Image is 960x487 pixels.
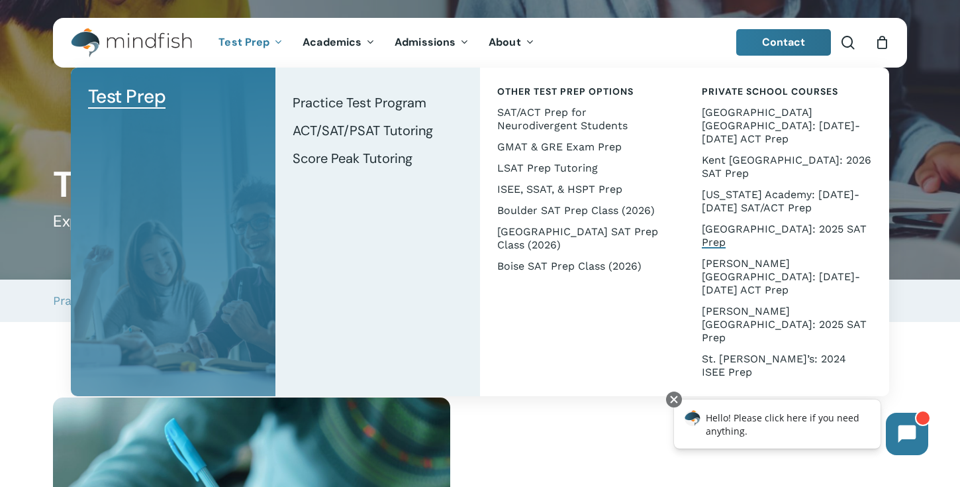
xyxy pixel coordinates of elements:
a: [GEOGRAPHIC_DATA] [GEOGRAPHIC_DATA]: [DATE]-[DATE] ACT Prep [698,102,876,150]
a: Practice Test Program [289,89,467,117]
span: [GEOGRAPHIC_DATA]: 2025 SAT Prep [702,223,867,248]
span: Boulder SAT Prep Class (2026) [497,204,655,217]
a: Academics [293,37,385,48]
span: [US_STATE] Academy: [DATE]-[DATE] SAT/ACT Prep [702,188,859,214]
span: Academics [303,35,361,49]
a: Boulder SAT Prep Class (2026) [493,200,671,221]
a: [GEOGRAPHIC_DATA] SAT Prep Class (2026) [493,221,671,256]
span: Admissions [395,35,456,49]
span: Score Peak Tutoring [293,150,412,167]
a: Private School Courses [698,81,876,102]
span: Kent [GEOGRAPHIC_DATA]: 2026 SAT Prep [702,154,871,180]
a: ISEE, SSAT, & HSPT Prep [493,179,671,200]
a: Score Peak Tutoring [289,144,467,172]
span: Other Test Prep Options [497,85,634,97]
a: Contact [736,29,832,56]
span: ACT/SAT/PSAT Tutoring [293,122,433,139]
h5: Expert Guidance to Achieve Your Goals on the SAT, ACT and PSAT [53,211,906,232]
span: LSAT Prep Tutoring [497,162,598,174]
a: LSAT Prep Tutoring [493,158,671,179]
span: Private School Courses [702,85,838,97]
span: [PERSON_NAME][GEOGRAPHIC_DATA]: 2025 SAT Prep [702,305,867,344]
span: SAT/ACT Prep for Neurodivergent Students [497,106,628,132]
a: Other Test Prep Options [493,81,671,102]
header: Main Menu [53,18,907,68]
a: [PERSON_NAME][GEOGRAPHIC_DATA]: [DATE]-[DATE] ACT Prep [698,253,876,301]
nav: Main Menu [209,18,544,68]
span: GMAT & GRE Exam Prep [497,140,622,153]
a: ACT/SAT/PSAT Tutoring [289,117,467,144]
span: Practice Test Program [293,94,426,111]
iframe: Chatbot [660,389,941,468]
span: [GEOGRAPHIC_DATA] [GEOGRAPHIC_DATA]: [DATE]-[DATE] ACT Prep [702,106,860,145]
a: GMAT & GRE Exam Prep [493,136,671,158]
span: [GEOGRAPHIC_DATA] SAT Prep Class (2026) [497,225,658,251]
a: [PERSON_NAME][GEOGRAPHIC_DATA]: 2025 SAT Prep [698,301,876,349]
a: [GEOGRAPHIC_DATA]: 2025 SAT Prep [698,219,876,253]
a: SAT/ACT Prep for Neurodivergent Students [493,102,671,136]
span: Contact [762,35,806,49]
h1: Test Prep Tutoring [53,164,906,206]
a: About [479,37,544,48]
a: Admissions [385,37,479,48]
a: Test Prep [84,81,262,113]
span: St. [PERSON_NAME]’s: 2024 ISEE Prep [702,352,846,378]
a: Boise SAT Prep Class (2026) [493,256,671,277]
span: Boise SAT Prep Class (2026) [497,260,642,272]
a: Cart [875,35,889,50]
span: ISEE, SSAT, & HSPT Prep [497,183,622,195]
span: About [489,35,521,49]
a: Test Prep [209,37,293,48]
span: Test Prep [218,35,269,49]
a: St. [PERSON_NAME]’s: 2024 ISEE Prep [698,349,876,383]
a: Practice Test Program [53,280,180,322]
span: [PERSON_NAME][GEOGRAPHIC_DATA]: [DATE]-[DATE] ACT Prep [702,257,860,296]
span: Test Prep [88,84,166,109]
a: Kent [GEOGRAPHIC_DATA]: 2026 SAT Prep [698,150,876,184]
a: [US_STATE] Academy: [DATE]-[DATE] SAT/ACT Prep [698,184,876,219]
